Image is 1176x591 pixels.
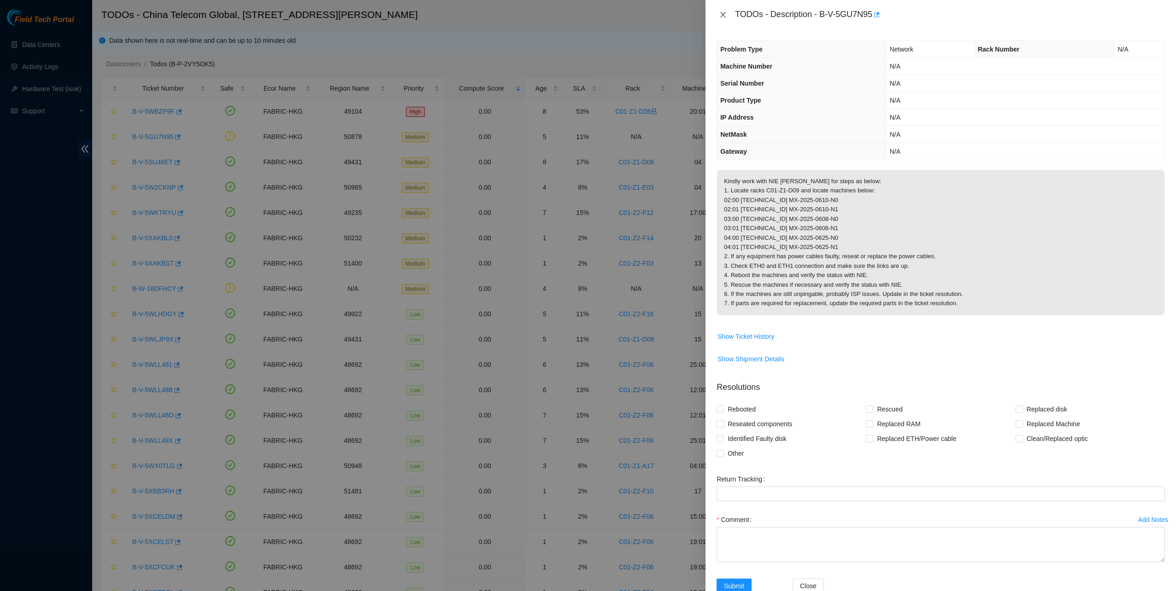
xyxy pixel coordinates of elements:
span: Replaced RAM [873,417,924,431]
span: Show Shipment Details [717,354,784,364]
span: Problem Type [720,46,763,53]
span: N/A [1117,46,1128,53]
span: Machine Number [720,63,772,70]
p: Kindly work with NIE [PERSON_NAME] for steps as below: 1. Locate racks C01-Z1-D09 and locate mach... [717,170,1164,315]
button: Show Shipment Details [717,352,785,366]
span: Other [724,446,747,461]
span: Rack Number [978,46,1019,53]
button: Show Ticket History [717,329,775,344]
span: Replaced disk [1023,402,1071,417]
p: Resolutions [717,374,1165,394]
span: Replaced ETH/Power cable [873,431,960,446]
button: Close [717,11,729,19]
input: Return Tracking [717,487,1165,501]
span: N/A [890,114,900,121]
span: close [719,11,727,18]
label: Comment [717,512,755,527]
span: Rebooted [724,402,759,417]
span: Reseated components [724,417,796,431]
span: N/A [890,63,900,70]
span: NetMask [720,131,747,138]
textarea: Comment [717,527,1165,562]
span: Gateway [720,148,747,155]
span: Close [800,581,817,591]
button: Add Notes [1138,512,1169,527]
span: Product Type [720,97,761,104]
span: Network [890,46,913,53]
span: Replaced Machine [1023,417,1084,431]
span: N/A [890,131,900,138]
span: N/A [890,97,900,104]
span: N/A [890,148,900,155]
span: IP Address [720,114,753,121]
span: Serial Number [720,80,764,87]
div: Add Notes [1138,516,1168,523]
label: Return Tracking [717,472,769,487]
span: Identified Faulty disk [724,431,790,446]
span: Show Ticket History [717,331,774,342]
span: Rescued [873,402,906,417]
span: Submit [724,581,744,591]
div: TODOs - Description - B-V-5GU7N95 [735,7,1165,22]
span: Clean/Replaced optic [1023,431,1092,446]
span: N/A [890,80,900,87]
